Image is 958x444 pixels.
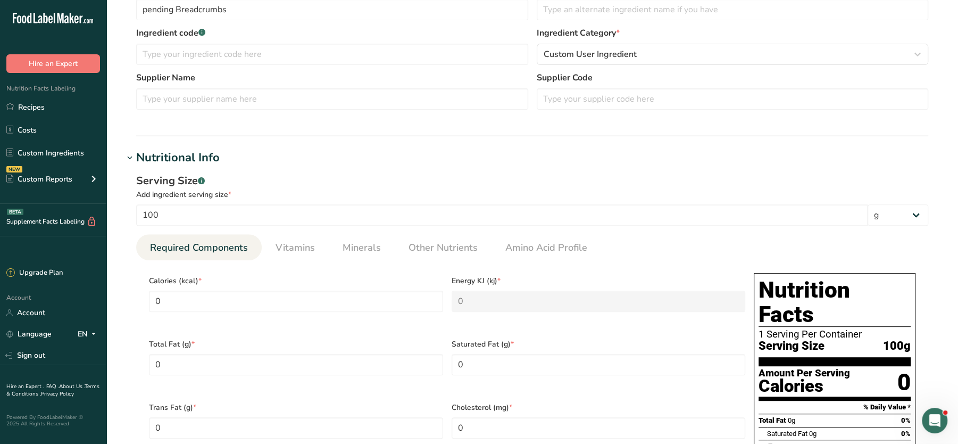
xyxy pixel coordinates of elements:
[897,368,911,397] div: 0
[809,430,817,438] span: 0g
[6,414,100,427] div: Powered By FoodLabelMaker © 2025 All Rights Reserved
[6,383,44,390] a: Hire an Expert .
[901,416,911,424] span: 0%
[59,383,85,390] a: About Us .
[759,379,850,394] div: Calories
[537,88,929,110] input: Type your supplier code here
[136,71,528,84] label: Supplier Name
[788,416,795,424] span: 0g
[759,340,824,353] span: Serving Size
[883,340,911,353] span: 100g
[6,54,100,73] button: Hire an Expert
[759,329,911,340] div: 1 Serving Per Container
[7,209,23,215] div: BETA
[41,390,74,398] a: Privacy Policy
[759,416,786,424] span: Total Fat
[136,189,928,200] div: Add ingredient serving size
[149,339,443,350] span: Total Fat (g)
[136,149,220,167] div: Nutritional Info
[136,173,928,189] div: Serving Size
[922,408,947,433] iframe: Intercom live chat
[46,383,59,390] a: FAQ .
[6,166,22,172] div: NEW
[537,27,929,39] label: Ingredient Category
[136,44,528,65] input: Type your ingredient code here
[136,88,528,110] input: Type your supplier name here
[901,430,911,438] span: 0%
[759,368,850,379] div: Amount Per Serving
[452,339,746,350] span: Saturated Fat (g)
[505,241,587,255] span: Amino Acid Profile
[149,402,443,413] span: Trans Fat (g)
[6,268,63,278] div: Upgrade Plan
[6,383,99,398] a: Terms & Conditions .
[78,328,100,341] div: EN
[276,241,315,255] span: Vitamins
[452,275,746,286] span: Energy KJ (kj)
[452,402,746,413] span: Cholesterol (mg)
[6,325,52,343] a: Language
[544,48,637,61] span: Custom User Ingredient
[136,27,528,39] label: Ingredient code
[409,241,478,255] span: Other Nutrients
[150,241,248,255] span: Required Components
[343,241,381,255] span: Minerals
[767,430,807,438] span: Saturated Fat
[136,204,868,226] input: Type your serving size here
[537,44,929,65] button: Custom User Ingredient
[537,71,929,84] label: Supplier Code
[6,174,72,185] div: Custom Reports
[149,275,443,286] span: Calories (kcal)
[759,278,911,327] h1: Nutrition Facts
[759,401,911,414] section: % Daily Value *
